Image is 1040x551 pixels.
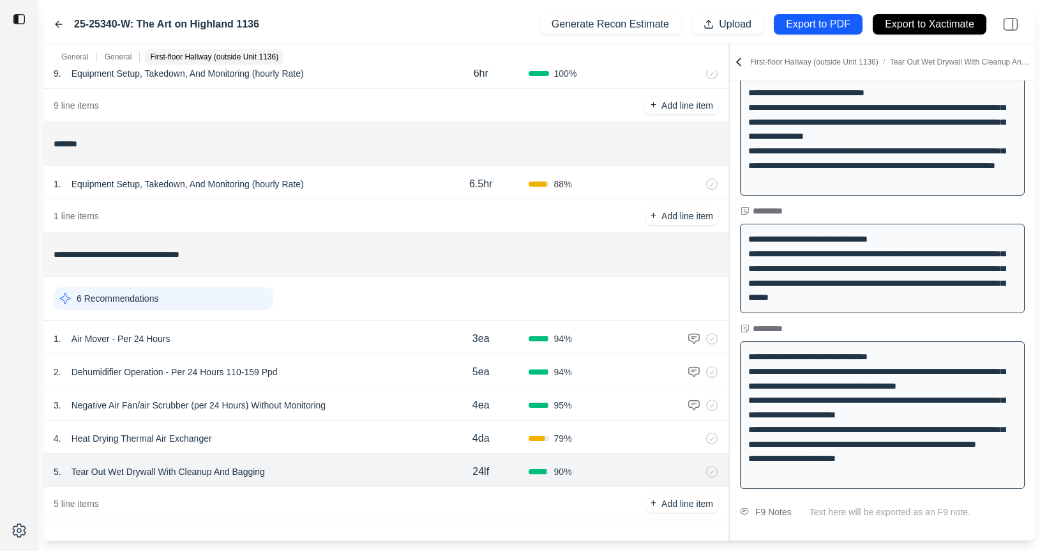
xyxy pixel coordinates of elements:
[54,465,61,478] p: 5 .
[472,431,490,446] p: 4da
[13,13,26,26] img: toggle sidebar
[472,331,490,346] p: 3ea
[688,399,700,412] img: comment
[539,14,681,35] button: Generate Recon Estimate
[66,65,309,82] p: Equipment Setup, Takedown, And Monitoring (hourly Rate)
[885,17,974,32] p: Export to Xactimate
[54,67,61,80] p: 9 .
[66,463,270,481] p: Tear Out Wet Drywall With Cleanup And Bagging
[54,332,61,345] p: 1 .
[651,496,656,511] p: +
[54,399,61,412] p: 3 .
[54,432,61,445] p: 4 .
[554,332,572,345] span: 94 %
[651,98,656,113] p: +
[878,58,890,66] span: /
[469,176,492,192] p: 6.5hr
[552,17,669,32] p: Generate Recon Estimate
[997,10,1025,38] img: right-panel.svg
[54,178,61,190] p: 1 .
[554,178,572,190] span: 88 %
[645,207,718,225] button: +Add line item
[105,52,132,62] p: General
[54,497,99,510] p: 5 line items
[472,364,490,380] p: 5ea
[66,363,283,381] p: Dehumidifier Operation - Per 24 Hours 110-159 Ppd
[54,210,99,222] p: 1 line items
[661,497,713,510] p: Add line item
[66,430,217,447] p: Heat Drying Thermal Air Exchanger
[661,210,713,222] p: Add line item
[474,66,488,81] p: 6hr
[554,67,577,80] span: 100 %
[554,432,572,445] span: 79 %
[873,14,986,35] button: Export to Xactimate
[740,508,749,516] img: comment
[786,17,850,32] p: Export to PDF
[719,17,751,32] p: Upload
[54,99,99,112] p: 9 line items
[77,292,158,305] p: 6 Recommendations
[810,506,1025,518] p: Text here will be exported as an F9 note.
[150,52,278,62] p: First-floor Hallway (outside Unit 1136)
[554,465,572,478] span: 90 %
[54,366,61,378] p: 2 .
[61,52,89,62] p: General
[66,330,176,348] p: Air Mover - Per 24 Hours
[472,398,490,413] p: 4ea
[755,504,792,520] div: F9 Notes
[74,17,259,32] label: 25-25340-W: The Art on Highland 1136
[688,332,700,345] img: comment
[691,14,764,35] button: Upload
[66,175,309,193] p: Equipment Setup, Takedown, And Monitoring (hourly Rate)
[688,366,700,378] img: comment
[645,97,718,114] button: +Add line item
[651,208,656,223] p: +
[661,99,713,112] p: Add line item
[774,14,863,35] button: Export to PDF
[66,396,331,414] p: Negative Air Fan/air Scrubber (per 24 Hours) Without Monitoring
[554,399,572,412] span: 95 %
[645,495,718,513] button: +Add line item
[554,366,572,378] span: 94 %
[472,464,489,479] p: 24lf
[750,57,1032,67] p: First-floor Hallway (outside Unit 1136)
